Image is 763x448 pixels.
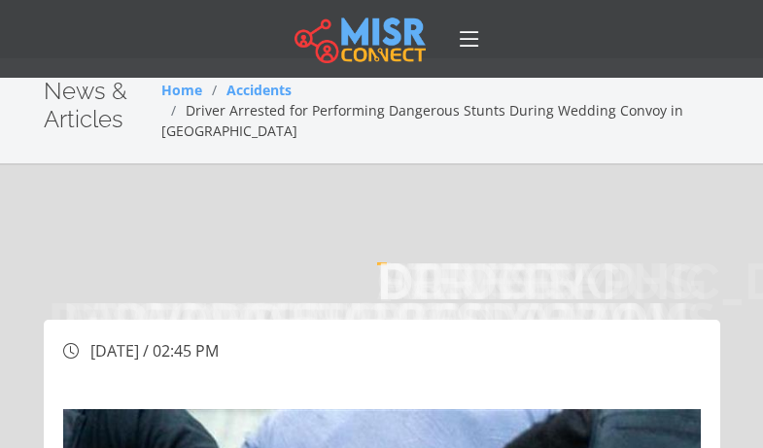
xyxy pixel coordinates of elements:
[161,101,683,140] span: Driver Arrested for Performing Dangerous Stunts During Wedding Convoy in [GEOGRAPHIC_DATA]
[226,81,292,99] a: Accidents
[44,77,127,133] span: News & Articles
[161,81,202,99] a: Home
[295,15,425,63] img: main.misr_connect
[90,340,219,362] span: [DATE] / 02:45 PM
